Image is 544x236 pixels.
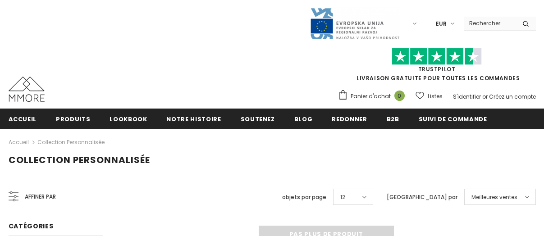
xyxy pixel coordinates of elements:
[340,193,345,202] span: 12
[9,137,29,148] a: Accueil
[351,92,391,101] span: Panier d'achat
[310,19,400,27] a: Javni Razpis
[166,109,221,129] a: Notre histoire
[332,109,367,129] a: Redonner
[489,93,536,100] a: Créez un compte
[338,90,409,103] a: Panier d'achat 0
[419,115,487,123] span: Suivi de commande
[387,115,399,123] span: B2B
[418,65,456,73] a: TrustPilot
[166,115,221,123] span: Notre histoire
[310,7,400,40] img: Javni Razpis
[338,52,536,82] span: LIVRAISON GRATUITE POUR TOUTES LES COMMANDES
[110,115,147,123] span: Lookbook
[332,115,367,123] span: Redonner
[25,192,56,202] span: Affiner par
[9,154,150,166] span: Collection personnalisée
[471,193,517,202] span: Meilleures ventes
[392,48,482,65] img: Faites confiance aux étoiles pilotes
[9,109,37,129] a: Accueil
[453,93,481,100] a: S'identifier
[37,138,105,146] a: Collection personnalisée
[56,109,90,129] a: Produits
[428,92,443,101] span: Listes
[419,109,487,129] a: Suivi de commande
[387,109,399,129] a: B2B
[464,17,516,30] input: Search Site
[110,109,147,129] a: Lookbook
[294,115,313,123] span: Blog
[9,77,45,102] img: Cas MMORE
[9,115,37,123] span: Accueil
[241,109,275,129] a: soutenez
[394,91,405,101] span: 0
[282,193,326,202] label: objets par page
[241,115,275,123] span: soutenez
[482,93,488,100] span: or
[416,88,443,104] a: Listes
[56,115,90,123] span: Produits
[294,109,313,129] a: Blog
[9,222,54,231] span: Catégories
[387,193,457,202] label: [GEOGRAPHIC_DATA] par
[436,19,447,28] span: EUR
